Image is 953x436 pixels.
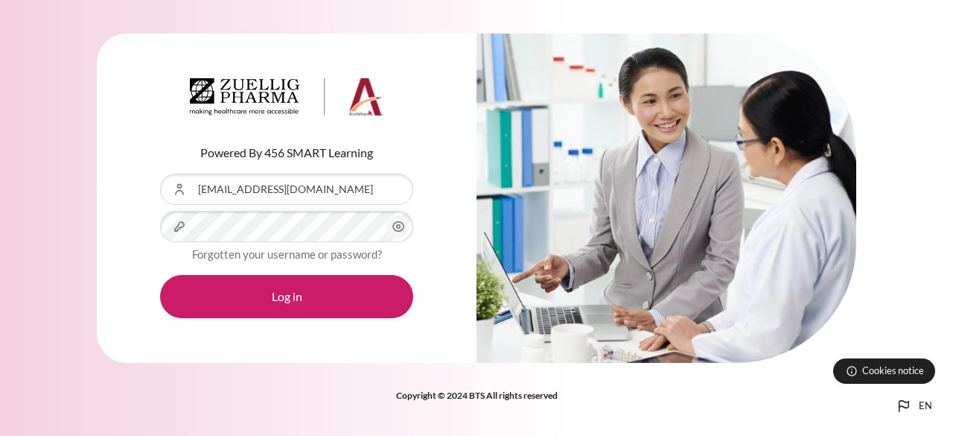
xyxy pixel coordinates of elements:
[192,247,382,261] a: Forgotten your username or password?
[190,78,383,116] img: Architeck
[889,391,938,421] button: Languages
[160,144,413,162] p: Powered By 456 SMART Learning
[833,358,935,384] button: Cookies notice
[862,364,924,378] span: Cookies notice
[919,399,932,414] span: en
[396,390,558,401] strong: Copyright © 2024 BTS All rights reserved
[160,174,413,205] input: Username or Email Address
[160,275,413,318] button: Log in
[190,78,383,121] a: Architeck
